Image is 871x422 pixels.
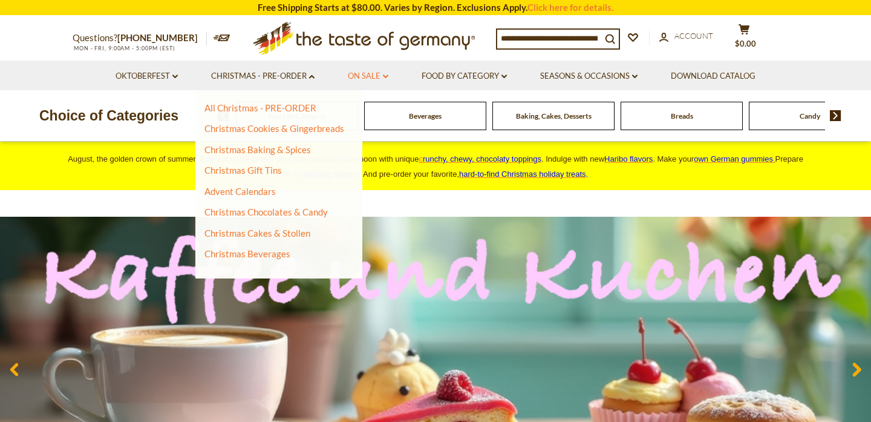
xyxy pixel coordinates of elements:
[211,70,315,83] a: Christmas - PRE-ORDER
[348,70,388,83] a: On Sale
[830,110,841,121] img: next arrow
[459,170,588,179] span: .
[422,70,507,83] a: Food By Category
[73,45,175,51] span: MON - FRI, 9:00AM - 5:00PM (EST)
[671,70,755,83] a: Download Catalog
[204,102,316,113] a: All Christmas - PRE-ORDER
[694,154,773,163] span: own German gummies
[459,170,586,179] a: hard-to-find Christmas holiday treats
[516,111,592,120] a: Baking, Cakes, Desserts
[419,154,541,163] a: crunchy, chewy, chocolaty toppings
[671,111,693,120] a: Breads
[204,165,282,176] a: Christmas Gift Tins
[527,2,613,13] a: Click here for details.
[204,144,311,155] a: Christmas Baking & Spices
[204,248,290,259] a: Christmas Beverages
[204,123,344,134] a: Christmas Cookies & Gingerbreads
[735,39,756,48] span: $0.00
[659,30,713,43] a: Account
[604,154,653,163] a: Haribo flavors
[204,206,328,217] a: Christmas Chocolates & Candy
[540,70,638,83] a: Seasons & Occasions
[204,228,310,239] a: Christmas Cakes & Stollen
[204,186,276,197] a: Advent Calendars
[117,32,198,43] a: [PHONE_NUMBER]
[73,30,207,46] p: Questions?
[116,70,178,83] a: Oktoberfest
[674,31,713,41] span: Account
[694,154,775,163] a: own German gummies.
[726,24,762,54] button: $0.00
[800,111,820,120] a: Candy
[409,111,442,120] a: Beverages
[68,154,803,179] span: August, the golden crown of summer! Enjoy your ice cream on a sun-drenched afternoon with unique ...
[423,154,541,163] span: runchy, chewy, chocolaty toppings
